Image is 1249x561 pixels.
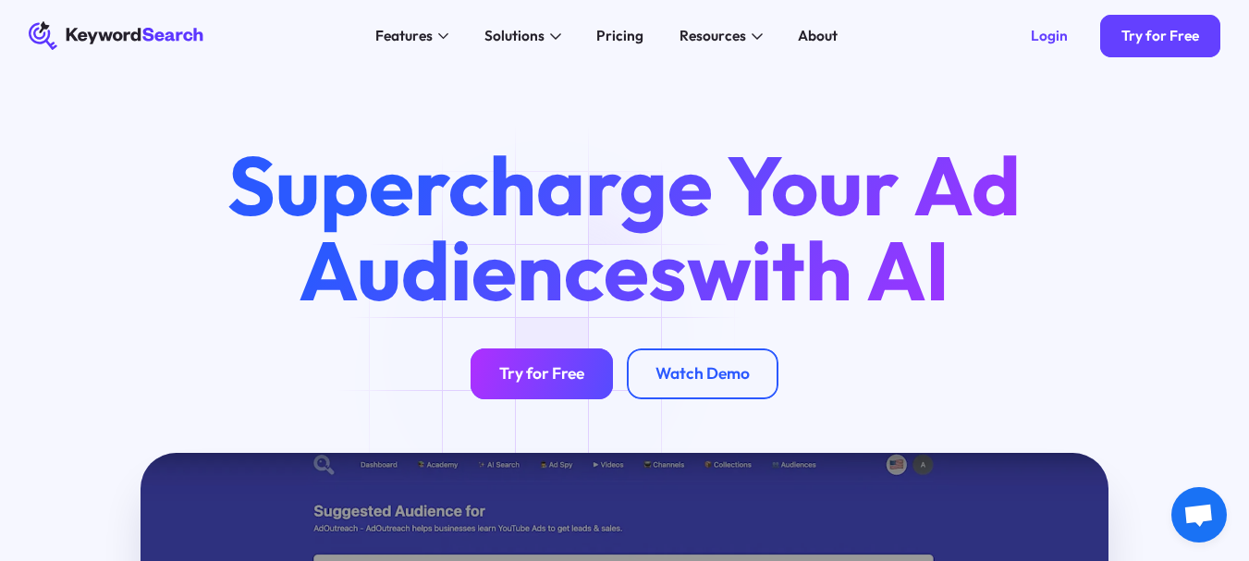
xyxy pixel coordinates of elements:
[1171,487,1227,543] div: Open chat
[1100,15,1221,58] a: Try for Free
[596,25,643,46] div: Pricing
[1031,27,1068,44] div: Login
[1121,27,1199,44] div: Try for Free
[1009,15,1089,58] a: Login
[788,21,849,50] a: About
[687,218,949,322] span: with AI
[471,348,613,398] a: Try for Free
[655,364,750,384] div: Watch Demo
[499,364,584,384] div: Try for Free
[484,25,545,46] div: Solutions
[798,25,838,46] div: About
[375,25,433,46] div: Features
[586,21,655,50] a: Pricing
[680,25,746,46] div: Resources
[194,143,1054,313] h1: Supercharge Your Ad Audiences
